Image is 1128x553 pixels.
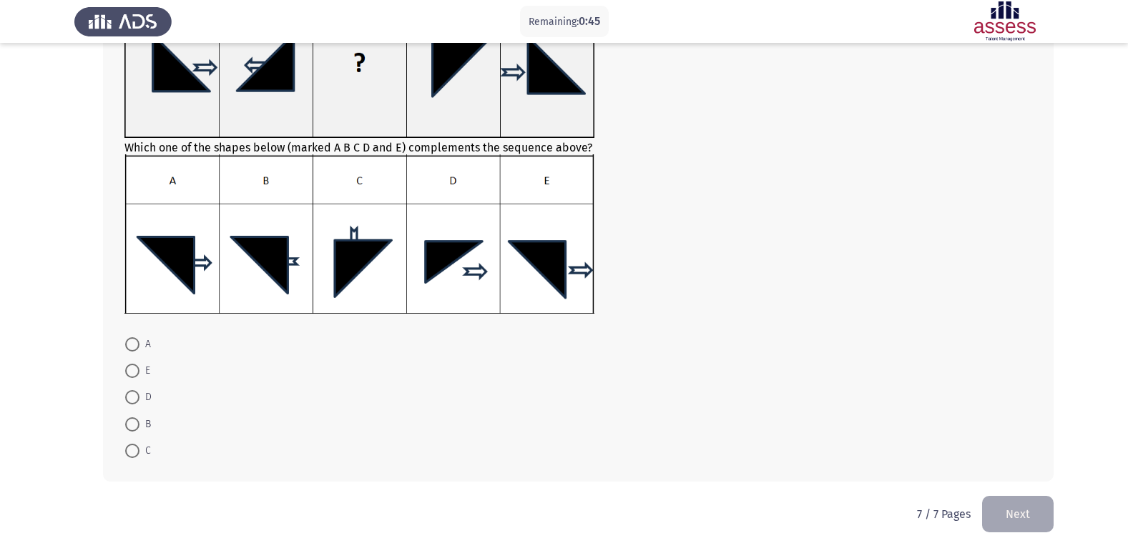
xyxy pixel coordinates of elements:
[139,416,151,433] span: B
[124,154,594,314] img: UkFYYV8wOTNfQi5wbmcxNjkxMzMzMjkxNDIx.png
[956,1,1054,41] img: Assessment logo of Assessment En (Focus & 16PD)
[529,13,600,31] p: Remaining:
[139,362,150,379] span: E
[139,389,152,406] span: D
[917,507,971,521] p: 7 / 7 Pages
[982,496,1054,532] button: load next page
[139,442,151,459] span: C
[579,14,600,28] span: 0:45
[139,336,151,353] span: A
[74,1,172,41] img: Assess Talent Management logo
